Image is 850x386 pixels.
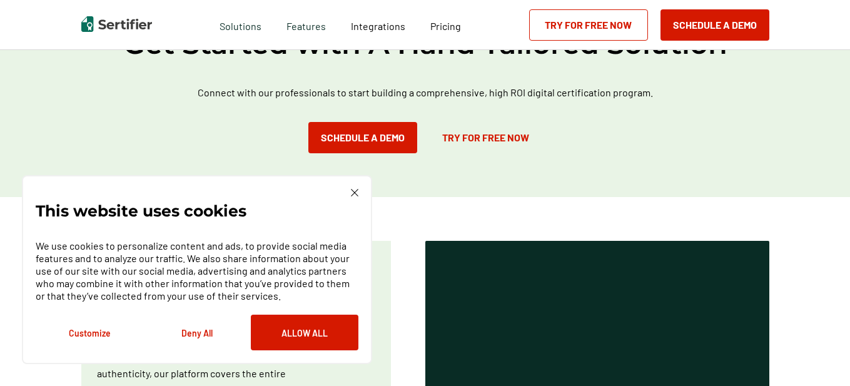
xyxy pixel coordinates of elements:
[163,84,688,100] p: Connect with our professionals to start building a comprehensive, high ROI digital certification ...
[660,9,769,41] button: Schedule a Demo
[529,9,648,41] a: Try for Free Now
[570,20,850,386] iframe: Chat Widget
[36,315,143,350] button: Customize
[430,122,542,153] a: Try for Free Now
[81,16,152,32] img: Sertifier | Digital Credentialing Platform
[308,122,417,153] button: Schedule a Demo
[220,17,261,33] span: Solutions
[430,17,461,33] a: Pricing
[251,315,358,350] button: Allow All
[351,189,358,196] img: Cookie Popup Close
[351,17,405,33] a: Integrations
[36,205,246,217] p: This website uses cookies
[351,20,405,32] span: Integrations
[430,20,461,32] span: Pricing
[36,240,358,302] p: We use cookies to personalize content and ads, to provide social media features and to analyze ou...
[143,315,251,350] button: Deny All
[286,17,326,33] span: Features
